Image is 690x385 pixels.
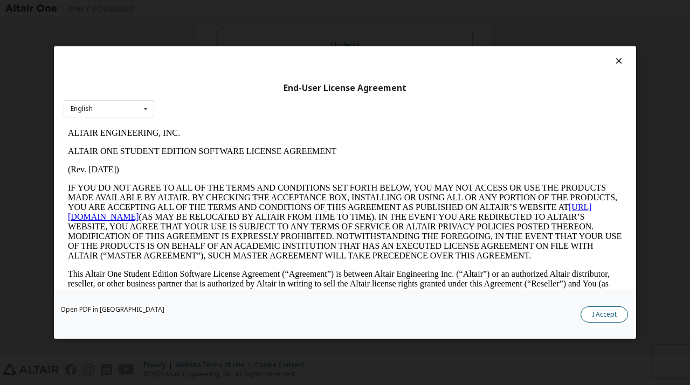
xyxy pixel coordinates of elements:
[4,145,558,184] p: This Altair One Student Edition Software License Agreement (“Agreement”) is between Altair Engine...
[4,4,558,14] p: ALTAIR ENGINEERING, INC.
[71,106,93,112] div: English
[4,23,558,32] p: ALTAIR ONE STUDENT EDITION SOFTWARE LICENSE AGREEMENT
[581,306,628,323] button: I Accept
[64,83,626,94] div: End-User License Agreement
[4,79,528,97] a: [URL][DOMAIN_NAME]
[4,41,558,51] p: (Rev. [DATE])
[60,306,164,313] a: Open PDF in [GEOGRAPHIC_DATA]
[4,59,558,137] p: IF YOU DO NOT AGREE TO ALL OF THE TERMS AND CONDITIONS SET FORTH BELOW, YOU MAY NOT ACCESS OR USE...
